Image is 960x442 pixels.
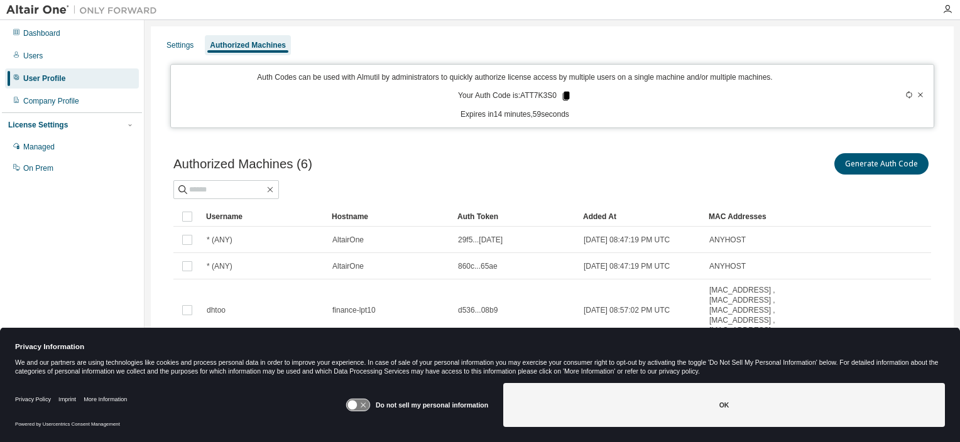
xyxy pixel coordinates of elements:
[332,305,376,315] span: finance-lpt10
[458,305,498,315] span: d536...08b9
[709,285,792,335] span: [MAC_ADDRESS] , [MAC_ADDRESS] , [MAC_ADDRESS] , [MAC_ADDRESS] , [MAC_ADDRESS]
[166,40,194,50] div: Settings
[332,261,364,271] span: AltairOne
[23,96,79,106] div: Company Profile
[23,51,43,61] div: Users
[584,235,670,245] span: [DATE] 08:47:19 PM UTC
[332,235,364,245] span: AltairOne
[23,28,60,38] div: Dashboard
[458,261,498,271] span: 860c...65ae
[173,157,312,171] span: Authorized Machines (6)
[23,163,53,173] div: On Prem
[584,305,670,315] span: [DATE] 08:57:02 PM UTC
[178,109,851,120] p: Expires in 14 minutes, 59 seconds
[207,305,226,315] span: dhtoo
[8,120,68,130] div: License Settings
[207,261,232,271] span: * (ANY)
[206,207,322,227] div: Username
[834,153,929,175] button: Generate Auth Code
[709,261,746,271] span: ANYHOST
[207,235,232,245] span: * (ANY)
[23,73,65,84] div: User Profile
[6,4,163,16] img: Altair One
[332,207,447,227] div: Hostname
[458,235,503,245] span: 29f5...[DATE]
[709,235,746,245] span: ANYHOST
[584,261,670,271] span: [DATE] 08:47:19 PM UTC
[23,142,55,152] div: Managed
[210,40,286,50] div: Authorized Machines
[457,207,573,227] div: Auth Token
[583,207,699,227] div: Added At
[178,72,851,83] p: Auth Codes can be used with Almutil by administrators to quickly authorize license access by mult...
[458,90,572,102] p: Your Auth Code is: ATT7K3S0
[709,207,793,227] div: MAC Addresses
